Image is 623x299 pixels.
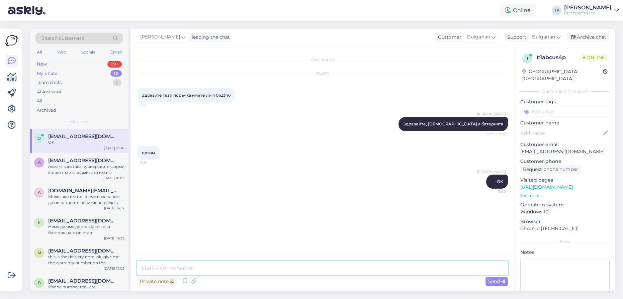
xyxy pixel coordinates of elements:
span: Здравейте, [DEMOGRAPHIC_DATA] я батерията [403,121,503,126]
div: Customer information [520,88,610,94]
div: Team chats [37,79,62,86]
div: Archived [37,107,56,114]
span: Bulgarian [532,33,555,41]
span: bizzy58496@gmail.com [48,278,118,284]
input: Add name [521,129,602,137]
span: My chats [70,119,88,125]
div: Batteryland Ltd [564,10,612,16]
div: Support [505,34,526,41]
a: [PERSON_NAME]Batteryland Ltd [564,5,619,16]
span: Seen ✓ 13:17 [481,131,506,136]
p: Notes [520,249,610,256]
div: Customer [435,34,461,41]
div: Chat started [137,57,508,63]
span: 1 [527,56,528,61]
div: 10 [110,70,122,77]
p: See more ... [520,193,610,199]
span: k [38,220,41,225]
span: Search customers [41,35,84,42]
div: [DATE] 13:03 [104,266,124,271]
span: [PERSON_NAME] [140,33,180,41]
p: Customer name [520,119,610,126]
div: [DATE] 16:39 [104,236,124,241]
div: Archive chat [567,33,609,42]
div: [DATE] [137,71,508,77]
p: Visited pages [520,177,610,184]
div: Няма да има доставка от тази батерия на този етап [48,224,124,236]
p: Customer email [520,141,610,148]
div: leading the chat [189,34,230,41]
div: Phone number request [48,284,124,290]
span: a [38,190,41,195]
span: Online [581,54,608,61]
input: Add a tag [520,107,610,117]
div: All [37,98,42,104]
div: [GEOGRAPHIC_DATA], [GEOGRAPHIC_DATA] [522,68,603,82]
span: a [38,160,41,165]
div: Socials [80,48,96,57]
div: New [37,61,47,68]
span: Mariandumitru.87@icloud.com [48,248,118,254]
div: Email [109,48,123,57]
span: M [37,250,41,255]
div: OK [48,139,124,145]
div: нямам престава куриерските фирми колко пъти в седмицата имат разнос за това село,по скоро звъннет... [48,164,124,176]
span: office@7ss.bg [48,133,118,139]
span: Здравйте тази поръчка имате ли я 062346 [142,93,231,98]
div: [DATE] 10:09 [103,176,124,181]
span: OK [497,179,503,184]
span: идвам [142,150,155,155]
span: 13:30 [139,160,164,165]
div: Request phone number [520,165,581,174]
p: Operating system [520,201,610,208]
span: kon@dio.bg [48,218,118,224]
div: [DATE] 13:33 [104,290,124,295]
div: Може ако имате време и желание да ни оставите позитивно ревю в google : [URL][DOMAIN_NAME] [48,194,124,206]
div: Web [56,48,68,57]
div: [PERSON_NAME] [564,5,612,10]
span: [PERSON_NAME] [477,169,506,174]
p: Customer phone [520,158,610,165]
span: aynur.nevruzi.london@gmail.com [48,188,118,194]
div: Extra [520,239,610,245]
p: [EMAIL_ADDRESS][DOMAIN_NAME] [520,148,610,155]
span: 13:16 [139,103,164,108]
span: Send [488,278,505,284]
div: AI Assistant [37,89,62,95]
div: 2 [113,79,122,86]
span: [PERSON_NAME] [477,112,506,117]
p: Customer tags [520,98,610,105]
div: [DATE] 13:30 [104,145,124,151]
div: # 1abcus4p [536,54,581,62]
p: Chrome [TECHNICAL_ID] [520,225,610,232]
span: b [38,280,41,285]
div: All [35,48,43,57]
span: alehandropetrov1@gmail.com [48,158,118,164]
div: My chats [37,70,58,77]
div: 99+ [107,61,122,68]
img: Askly Logo [5,34,18,47]
p: Browser [520,218,610,225]
div: [DATE] 16:52 [104,206,124,211]
div: this is the delivery note. ok, give me the warranty number on the warranty card please [48,254,124,266]
span: 13:30 [481,189,506,194]
div: Online [500,4,536,16]
span: o [37,136,41,141]
p: Windows 10 [520,208,610,215]
div: Private note [137,277,177,286]
a: [URL][DOMAIN_NAME] [520,184,573,190]
div: TP [552,6,561,15]
span: Bulgarian [467,33,490,41]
